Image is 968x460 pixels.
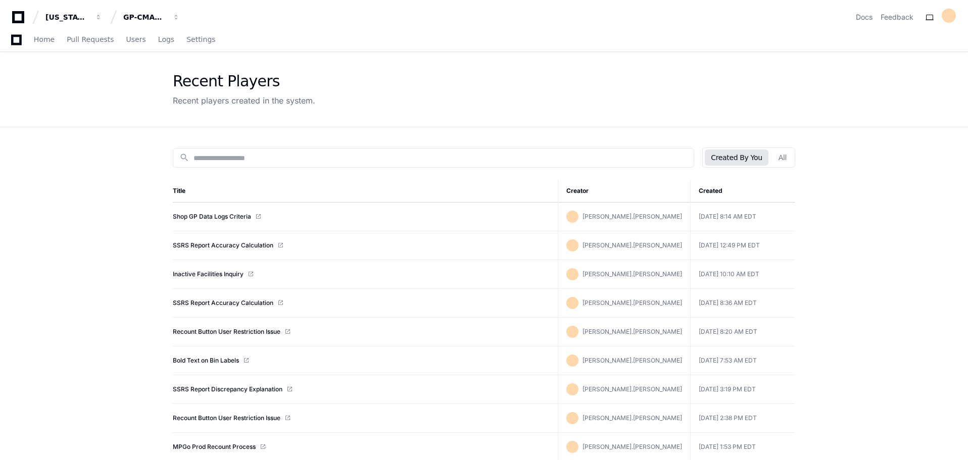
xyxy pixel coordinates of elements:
[583,213,682,220] span: [PERSON_NAME].[PERSON_NAME]
[41,8,106,26] button: [US_STATE] Pacific
[67,28,114,52] a: Pull Requests
[126,28,146,52] a: Users
[583,241,682,249] span: [PERSON_NAME].[PERSON_NAME]
[173,299,273,307] a: SSRS Report Accuracy Calculation
[158,36,174,42] span: Logs
[158,28,174,52] a: Logs
[583,414,682,422] span: [PERSON_NAME].[PERSON_NAME]
[173,270,244,278] a: Inactive Facilities Inquiry
[123,12,167,22] div: GP-CMAG-MP2
[856,12,873,22] a: Docs
[173,180,558,202] th: Title
[583,385,682,393] span: [PERSON_NAME].[PERSON_NAME]
[126,36,146,42] span: Users
[186,28,215,52] a: Settings
[173,241,273,249] a: SSRS Report Accuracy Calculation
[173,328,280,336] a: Recount Button User Restriction Issue
[690,231,795,260] td: [DATE] 12:49 PM EDT
[690,202,795,231] td: [DATE] 8:14 AM EDT
[34,36,55,42] span: Home
[558,180,690,202] th: Creator
[119,8,184,26] button: GP-CMAG-MP2
[34,28,55,52] a: Home
[583,299,682,306] span: [PERSON_NAME].[PERSON_NAME]
[173,356,239,365] a: Bold Text on Bin Labels
[583,443,682,450] span: [PERSON_NAME].[PERSON_NAME]
[173,72,315,90] div: Recent Players
[173,385,282,393] a: SSRS Report Discrepancy Explanation
[583,356,682,364] span: [PERSON_NAME].[PERSON_NAME]
[690,260,795,289] td: [DATE] 10:10 AM EDT
[881,12,913,22] button: Feedback
[173,443,256,451] a: MPGo Prod Recount Process
[690,404,795,433] td: [DATE] 2:38 PM EDT
[583,270,682,278] span: [PERSON_NAME].[PERSON_NAME]
[772,149,793,166] button: All
[705,149,768,166] button: Created By You
[690,318,795,346] td: [DATE] 8:20 AM EDT
[67,36,114,42] span: Pull Requests
[173,414,280,422] a: Recount Button User Restriction Issue
[186,36,215,42] span: Settings
[690,375,795,404] td: [DATE] 3:19 PM EDT
[179,152,189,163] mat-icon: search
[173,213,251,221] a: Shop GP Data Logs Criteria
[45,12,89,22] div: [US_STATE] Pacific
[690,180,795,202] th: Created
[583,328,682,335] span: [PERSON_NAME].[PERSON_NAME]
[690,289,795,318] td: [DATE] 8:36 AM EDT
[690,346,795,375] td: [DATE] 7:53 AM EDT
[173,94,315,107] div: Recent players created in the system.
